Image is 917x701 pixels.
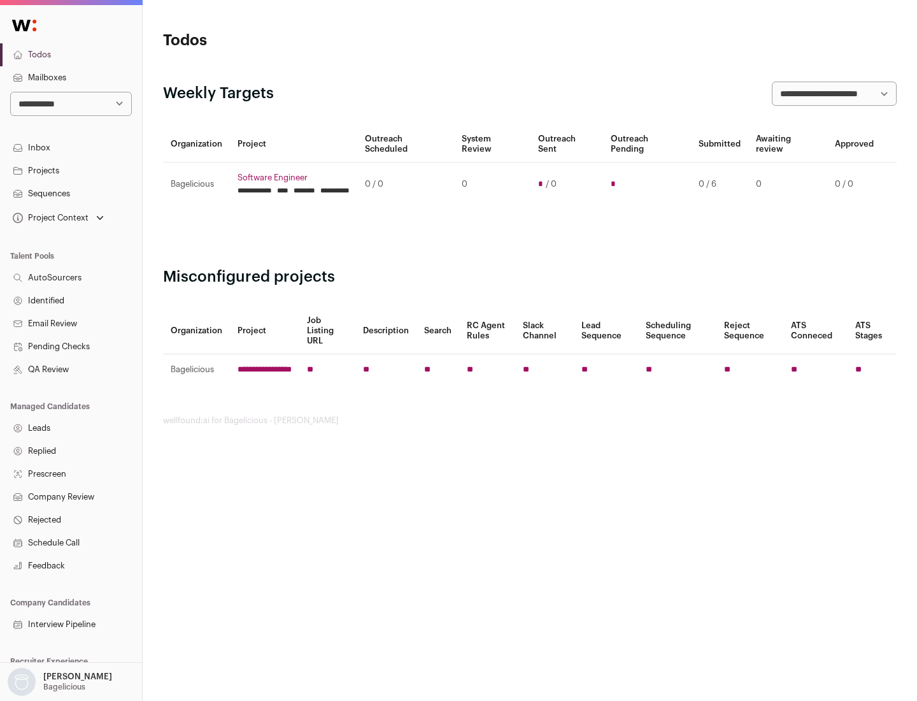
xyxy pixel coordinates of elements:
img: Wellfound [5,13,43,38]
button: Open dropdown [10,209,106,227]
th: Project [230,126,357,163]
p: Bagelicious [43,682,85,692]
td: 0 / 0 [827,163,881,206]
th: Search [416,308,459,354]
th: Organization [163,126,230,163]
h1: Todos [163,31,408,51]
span: / 0 [546,179,557,189]
th: Project [230,308,299,354]
footer: wellfound:ai for Bagelicious - [PERSON_NAME] [163,416,897,426]
th: Slack Channel [515,308,574,354]
th: Outreach Pending [603,126,690,163]
td: Bagelicious [163,354,230,386]
div: Project Context [10,213,89,223]
th: Submitted [691,126,748,163]
th: Scheduling Sequence [638,308,716,354]
th: ATS Conneced [783,308,847,354]
th: Lead Sequence [574,308,638,354]
button: Open dropdown [5,668,115,696]
h2: Misconfigured projects [163,267,897,287]
th: Approved [827,126,881,163]
th: Reject Sequence [716,308,784,354]
th: Outreach Scheduled [357,126,454,163]
img: nopic.png [8,668,36,696]
th: Description [355,308,416,354]
th: RC Agent Rules [459,308,515,354]
th: Outreach Sent [530,126,604,163]
td: 0 / 0 [357,163,454,206]
td: Bagelicious [163,163,230,206]
td: 0 / 6 [691,163,748,206]
th: Awaiting review [748,126,827,163]
th: Organization [163,308,230,354]
th: Job Listing URL [299,308,355,354]
td: 0 [748,163,827,206]
td: 0 [454,163,530,206]
a: Software Engineer [238,173,350,183]
th: System Review [454,126,530,163]
th: ATS Stages [848,308,897,354]
h2: Weekly Targets [163,83,274,104]
p: [PERSON_NAME] [43,672,112,682]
